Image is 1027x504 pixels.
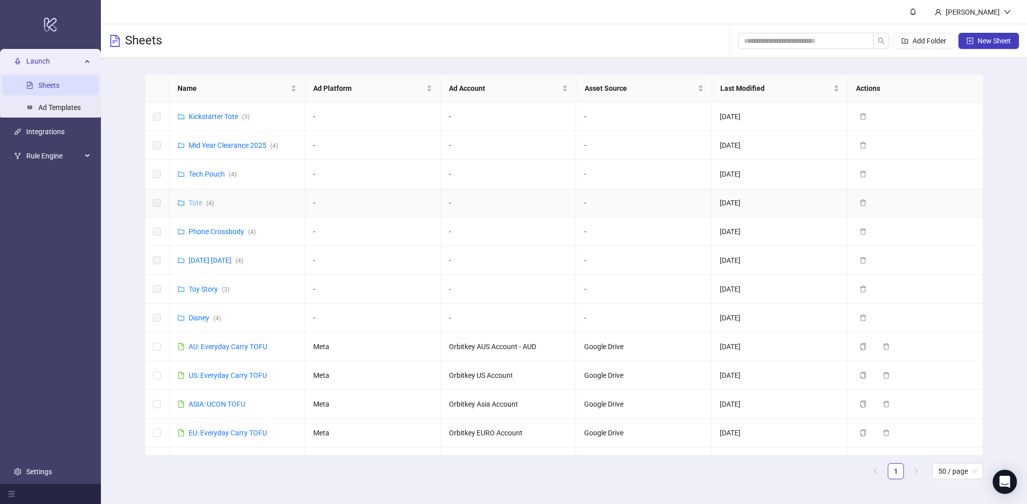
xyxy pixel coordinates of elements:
span: ( 4 ) [270,142,278,149]
span: ( 3 ) [242,114,250,121]
span: copy [860,429,867,436]
td: - [441,275,577,304]
span: delete [860,142,867,149]
span: delete [860,113,867,120]
span: delete [860,257,867,264]
td: Orbitkey US Account [441,447,577,476]
span: ( 4 ) [213,315,221,322]
th: Name [169,75,305,102]
td: - [576,304,712,332]
td: Google Drive [576,332,712,361]
a: Disney(4) [189,314,221,322]
td: Meta [305,419,441,447]
button: right [908,463,924,479]
a: Kickstarter Tote(3) [189,113,250,121]
th: Ad Account [441,75,577,102]
a: Ad Templates [38,103,81,111]
td: - [305,189,441,217]
td: - [305,131,441,160]
span: file [178,401,185,408]
span: Rule Engine [26,146,82,166]
span: folder [178,286,185,293]
span: left [873,468,879,474]
a: 1 [888,464,903,479]
td: - [576,160,712,189]
span: menu-fold [8,490,15,497]
span: delete [883,401,890,408]
span: Name [178,83,289,94]
td: Meta [305,390,441,419]
td: Google Drive [576,447,712,476]
a: US: Everyday Carry TOFU [189,371,267,379]
span: folder [178,113,185,120]
span: delete [860,199,867,206]
li: Next Page [908,463,924,479]
td: [DATE] [712,131,847,160]
span: ( 4 ) [236,257,243,264]
a: [DATE] [DATE](4) [189,256,243,264]
th: Last Modified [712,75,848,102]
span: copy [860,372,867,379]
div: [PERSON_NAME] [942,7,1004,18]
span: folder [178,171,185,178]
li: 1 [888,463,904,479]
div: Open Intercom Messenger [993,470,1017,494]
td: - [441,189,577,217]
span: folder [178,314,185,321]
span: user [935,9,942,16]
span: right [913,468,919,474]
a: Toy Story(3) [189,285,230,293]
span: New Sheet [978,37,1011,45]
td: Google Drive [576,361,712,390]
span: rocket [14,58,21,65]
span: file [178,429,185,436]
a: Settings [26,468,52,476]
span: Ad Account [449,83,560,94]
td: [DATE] [712,189,847,217]
span: down [1004,9,1011,16]
td: - [441,304,577,332]
td: [DATE] [712,390,847,419]
span: copy [860,343,867,350]
span: delete [860,314,867,321]
td: - [576,217,712,246]
td: [DATE] [712,332,847,361]
td: Meta [305,332,441,361]
a: Phone Crossbody(4) [189,228,256,236]
span: Add Folder [912,37,946,45]
td: Google Drive [576,390,712,419]
span: ( 4 ) [206,200,214,207]
td: [DATE] [712,160,847,189]
td: [DATE] [712,217,847,246]
span: delete [860,228,867,235]
span: delete [860,286,867,293]
td: [DATE] [712,304,847,332]
span: delete [883,429,890,436]
td: - [576,275,712,304]
span: plus-square [966,37,974,44]
button: left [868,463,884,479]
a: ASIA: UCON TOFU [189,400,245,408]
td: [DATE] [712,246,847,275]
td: - [441,160,577,189]
span: delete [883,372,890,379]
td: Orbitkey Asia Account [441,390,577,419]
td: [DATE] [712,361,847,390]
td: Meta [305,447,441,476]
th: Actions [848,75,984,102]
td: Orbitkey EURO Account [441,419,577,447]
td: Meta [305,361,441,390]
span: folder [178,257,185,264]
td: [DATE] [712,447,847,476]
span: Launch [26,51,82,71]
a: EU: Everyday Carry TOFU [189,429,267,437]
span: folder-add [901,37,908,44]
span: file [178,343,185,350]
a: AU: Everyday Carry TOFU [189,343,267,351]
span: folder [178,142,185,149]
span: folder [178,199,185,206]
button: New Sheet [958,33,1019,49]
td: [DATE] [712,275,847,304]
td: - [576,102,712,131]
td: - [305,275,441,304]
